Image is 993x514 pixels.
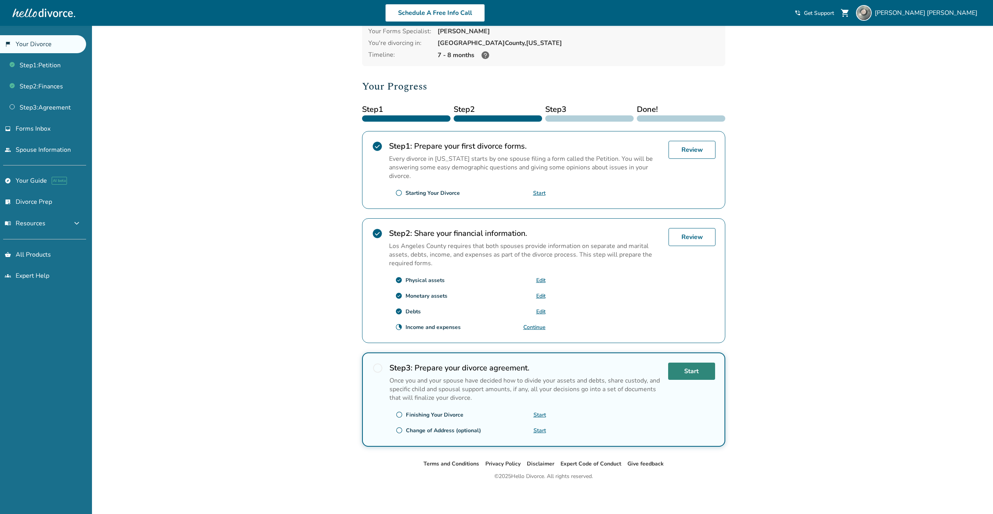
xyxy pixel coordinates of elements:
p: Every divorce in [US_STATE] starts by one spouse filing a form called the Petition. You will be a... [389,155,662,180]
iframe: Chat Widget [954,476,993,514]
a: Terms and Conditions [424,460,479,467]
img: Erik Berg [856,5,872,21]
strong: Step 3 : [389,363,413,373]
a: Expert Code of Conduct [560,460,621,467]
div: Finishing Your Divorce [406,411,463,419]
span: Step 2 [454,104,542,115]
p: Los Angeles County requires that both spouses provide information on separate and marital assets,... [389,242,662,268]
strong: Step 1 : [389,141,412,151]
span: Get Support [804,9,834,17]
span: phone_in_talk [795,10,801,16]
span: menu_book [5,220,11,226]
span: [PERSON_NAME] [PERSON_NAME] [875,9,980,17]
span: inbox [5,126,11,132]
a: Start [533,427,546,434]
div: Debts [405,308,421,315]
span: check_circle [395,292,402,299]
div: Physical assets [405,277,445,284]
span: radio_button_unchecked [395,189,402,196]
div: Monetary assets [405,292,447,300]
div: 7 - 8 months [438,50,719,60]
strong: Step 2 : [389,228,412,239]
div: You're divorcing in: [368,39,431,47]
span: people [5,147,11,153]
span: check_circle [395,277,402,284]
h2: Prepare your divorce agreement. [389,363,662,373]
span: shopping_cart [840,8,850,18]
span: check_circle [372,228,383,239]
a: Schedule A Free Info Call [385,4,485,22]
h2: Share your financial information. [389,228,662,239]
span: check_circle [395,308,402,315]
div: © 2025 Hello Divorce. All rights reserved. [494,472,593,481]
a: Start [533,189,546,197]
span: clock_loader_40 [395,323,402,331]
a: Edit [536,308,546,315]
p: Once you and your spouse have decided how to divide your assets and debts, share custody, and spe... [389,376,662,402]
a: Privacy Policy [485,460,521,467]
span: shopping_basket [5,252,11,258]
span: radio_button_unchecked [396,411,403,418]
a: Start [533,411,546,419]
span: radio_button_unchecked [372,363,383,374]
span: flag_2 [5,41,11,47]
div: Income and expenses [405,323,461,331]
span: explore [5,178,11,184]
span: Step 3 [545,104,634,115]
h2: Prepare your first divorce forms. [389,141,662,151]
li: Give feedback [627,459,664,469]
div: Timeline: [368,50,431,60]
li: Disclaimer [527,459,554,469]
span: expand_more [72,219,81,228]
h2: Your Progress [362,79,725,94]
a: Edit [536,277,546,284]
span: AI beta [52,177,67,185]
div: Starting Your Divorce [405,189,460,197]
span: check_circle [372,141,383,152]
a: Continue [523,323,546,331]
span: radio_button_unchecked [396,427,403,434]
a: Review [669,141,715,159]
div: Change of Address (optional) [406,427,481,434]
span: Step 1 [362,104,451,115]
span: Resources [5,219,45,228]
span: list_alt_check [5,199,11,205]
span: Forms Inbox [16,124,50,133]
div: [PERSON_NAME] [438,27,719,36]
span: groups [5,273,11,279]
a: phone_in_talkGet Support [795,9,834,17]
a: Review [669,228,715,246]
div: Your Forms Specialist: [368,27,431,36]
a: Edit [536,292,546,300]
div: [GEOGRAPHIC_DATA] County, [US_STATE] [438,39,719,47]
span: Done! [637,104,725,115]
a: Start [668,363,715,380]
